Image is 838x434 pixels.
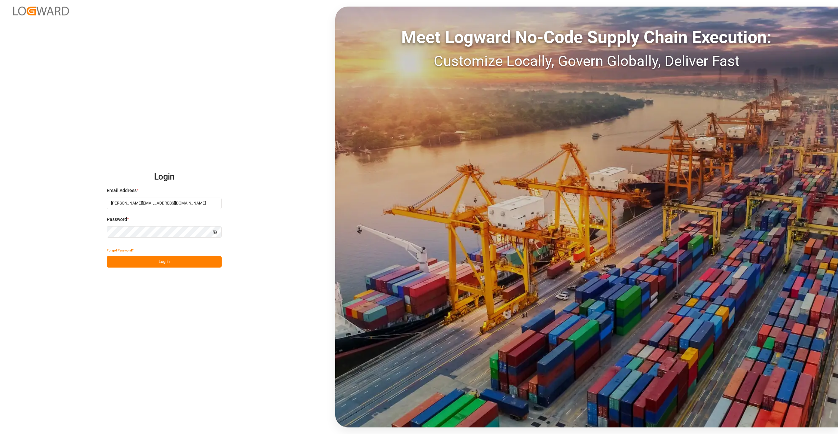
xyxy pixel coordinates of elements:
span: Password [107,216,127,223]
input: Enter your email [107,198,222,209]
h2: Login [107,166,222,187]
img: Logward_new_orange.png [13,7,69,15]
span: Email Address [107,187,137,194]
button: Log In [107,256,222,268]
div: Meet Logward No-Code Supply Chain Execution: [335,25,838,50]
div: Customize Locally, Govern Globally, Deliver Fast [335,50,838,72]
button: Forgot Password? [107,245,134,256]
